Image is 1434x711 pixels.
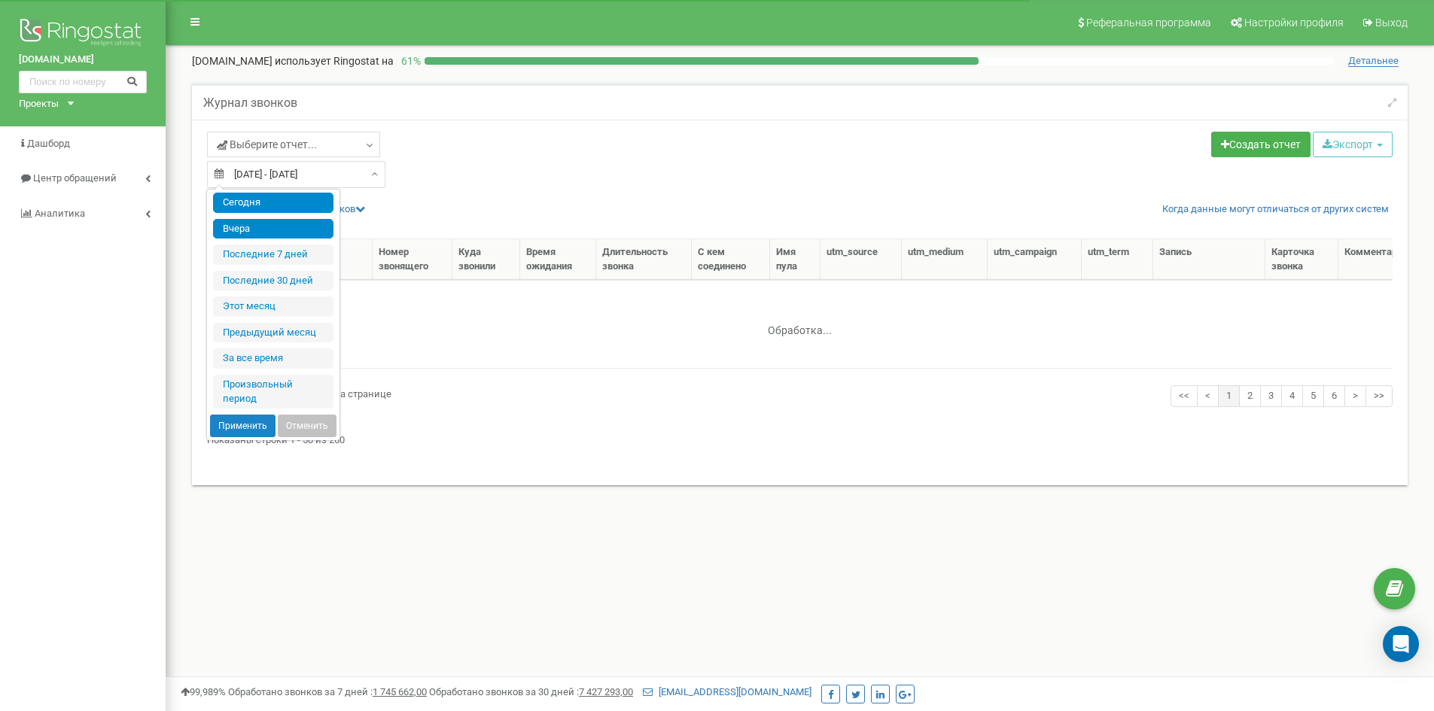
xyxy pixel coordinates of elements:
[373,239,452,280] th: Номер звонящего
[1323,385,1345,407] a: 6
[1162,202,1389,217] a: Когда данные могут отличаться от других систем
[1211,132,1311,157] a: Создать отчет
[213,323,333,343] li: Предыдущий меcяц
[692,239,771,280] th: С кем соединено
[1239,385,1261,407] a: 2
[1338,239,1432,280] th: Комментарии
[19,71,147,93] input: Поиск по номеру
[1281,385,1303,407] a: 4
[770,239,821,280] th: Имя пула
[579,686,633,697] u: 7 427 293,00
[1153,239,1265,280] th: Запись
[1348,55,1399,67] span: Детальнее
[19,15,147,53] img: Ringostat logo
[19,53,147,67] a: [DOMAIN_NAME]
[228,686,427,697] span: Обработано звонков за 7 дней :
[821,239,901,280] th: utm_source
[278,415,336,437] button: Отменить
[213,193,333,213] li: Сегодня
[1218,385,1240,407] a: 1
[988,239,1082,280] th: utm_campaign
[1265,239,1338,280] th: Карточка звонка
[210,415,276,437] button: Применить
[1375,17,1408,29] span: Выход
[1313,132,1393,157] button: Экспорт
[207,427,1393,448] div: Показаны строки 1 - 50 из 260
[1171,385,1198,407] a: <<
[181,686,226,697] span: 99,989%
[192,53,394,68] p: [DOMAIN_NAME]
[706,312,894,335] div: Обработка...
[1082,239,1153,280] th: utm_term
[213,375,333,409] li: Произвольный период
[1383,626,1419,662] div: Open Intercom Messenger
[207,132,380,157] a: Выберите отчет...
[217,137,317,152] span: Выберите отчет...
[902,239,988,280] th: utm_medium
[213,348,333,369] li: За все время
[213,219,333,239] li: Вчера
[1244,17,1344,29] span: Настройки профиля
[33,172,117,184] span: Центр обращений
[373,686,427,697] u: 1 745 662,00
[213,245,333,265] li: Последние 7 дней
[203,96,297,110] h5: Журнал звонков
[1086,17,1211,29] span: Реферальная программа
[394,53,425,68] p: 61 %
[643,686,811,697] a: [EMAIL_ADDRESS][DOMAIN_NAME]
[19,97,59,111] div: Проекты
[213,296,333,317] li: Этот месяц
[452,239,520,280] th: Куда звонили
[27,138,70,149] span: Дашборд
[429,686,633,697] span: Обработано звонков за 30 дней :
[520,239,597,280] th: Время ожидания
[1302,385,1324,407] a: 5
[275,55,394,67] span: использует Ringostat на
[1260,385,1282,407] a: 3
[35,208,85,219] span: Аналитика
[1197,385,1219,407] a: <
[596,239,692,280] th: Длительность звонка
[1344,385,1366,407] a: >
[213,271,333,291] li: Последние 30 дней
[1365,385,1393,407] a: >>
